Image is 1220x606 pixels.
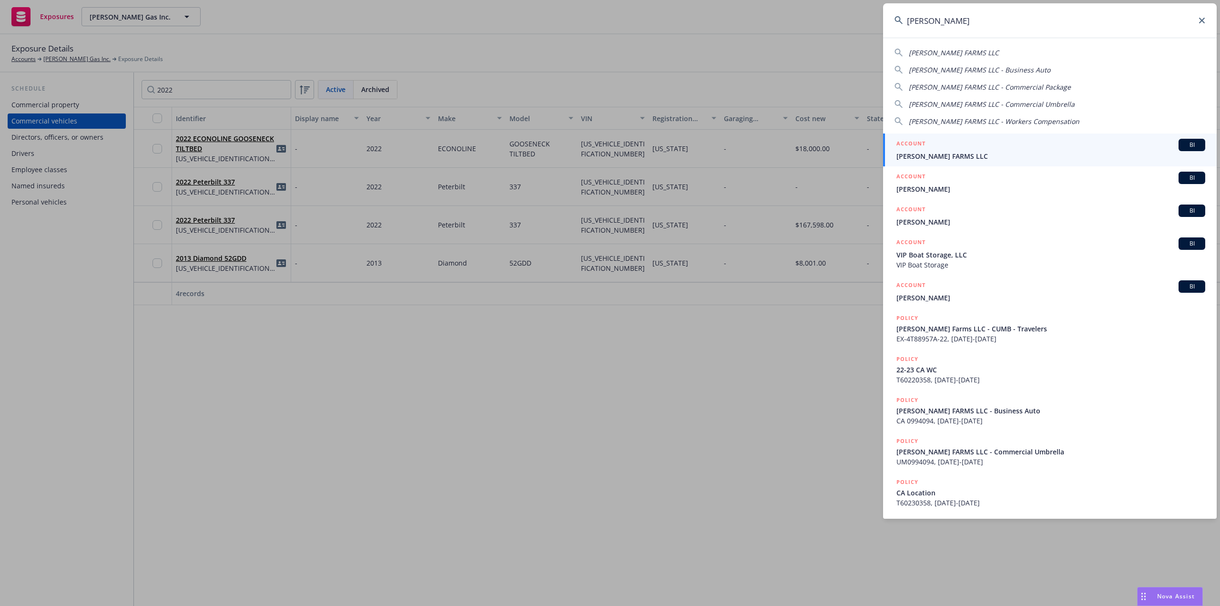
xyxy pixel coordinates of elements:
[883,3,1217,38] input: Search...
[896,184,1205,194] span: [PERSON_NAME]
[896,477,918,487] h5: POLICY
[909,100,1075,109] span: [PERSON_NAME] FARMS LLC - Commercial Umbrella
[883,308,1217,349] a: POLICY[PERSON_NAME] Farms LLC - CUMB - TravelersEX-4T88957A-22, [DATE]-[DATE]
[896,488,1205,498] span: CA Location
[896,406,1205,416] span: [PERSON_NAME] FARMS LLC - Business Auto
[909,65,1050,74] span: [PERSON_NAME] FARMS LLC - Business Auto
[909,117,1079,126] span: [PERSON_NAME] FARMS LLC - Workers Compensation
[883,134,1217,166] a: ACCOUNTBI[PERSON_NAME] FARMS LLC
[896,293,1205,303] span: [PERSON_NAME]
[883,390,1217,431] a: POLICY[PERSON_NAME] FARMS LLC - Business AutoCA 0994094, [DATE]-[DATE]
[896,324,1205,334] span: [PERSON_NAME] Farms LLC - CUMB - Travelers
[896,280,925,292] h5: ACCOUNT
[896,217,1205,227] span: [PERSON_NAME]
[896,498,1205,508] span: T60230358, [DATE]-[DATE]
[896,354,918,364] h5: POLICY
[896,260,1205,270] span: VIP Boat Storage
[1182,239,1201,248] span: BI
[896,313,918,323] h5: POLICY
[1137,587,1203,606] button: Nova Assist
[883,349,1217,390] a: POLICY22-23 CA WCT60220358, [DATE]-[DATE]
[896,457,1205,467] span: UM0994094, [DATE]-[DATE]
[883,232,1217,275] a: ACCOUNTBIVIP Boat Storage, LLCVIP Boat Storage
[896,172,925,183] h5: ACCOUNT
[896,237,925,249] h5: ACCOUNT
[1182,206,1201,215] span: BI
[896,151,1205,161] span: [PERSON_NAME] FARMS LLC
[883,472,1217,513] a: POLICYCA LocationT60230358, [DATE]-[DATE]
[896,250,1205,260] span: VIP Boat Storage, LLC
[896,436,918,446] h5: POLICY
[883,199,1217,232] a: ACCOUNTBI[PERSON_NAME]
[1138,587,1149,606] div: Drag to move
[1182,174,1201,182] span: BI
[1157,592,1195,600] span: Nova Assist
[896,334,1205,344] span: EX-4T88957A-22, [DATE]-[DATE]
[909,48,999,57] span: [PERSON_NAME] FARMS LLC
[883,275,1217,308] a: ACCOUNTBI[PERSON_NAME]
[896,365,1205,375] span: 22-23 CA WC
[896,416,1205,426] span: CA 0994094, [DATE]-[DATE]
[896,447,1205,457] span: [PERSON_NAME] FARMS LLC - Commercial Umbrella
[1182,282,1201,291] span: BI
[909,82,1071,92] span: [PERSON_NAME] FARMS LLC - Commercial Package
[883,166,1217,199] a: ACCOUNTBI[PERSON_NAME]
[896,139,925,150] h5: ACCOUNT
[1182,141,1201,149] span: BI
[883,431,1217,472] a: POLICY[PERSON_NAME] FARMS LLC - Commercial UmbrellaUM0994094, [DATE]-[DATE]
[896,205,925,216] h5: ACCOUNT
[896,375,1205,385] span: T60220358, [DATE]-[DATE]
[896,395,918,405] h5: POLICY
